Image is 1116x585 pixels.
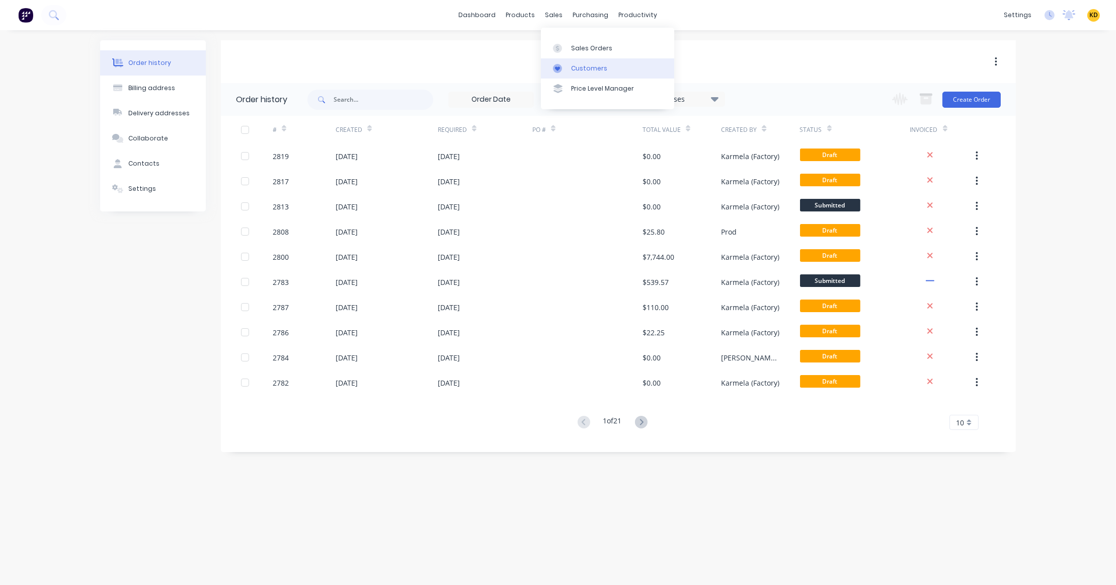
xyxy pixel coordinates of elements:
[336,227,358,237] div: [DATE]
[532,116,643,143] div: PO #
[643,252,674,262] div: $7,744.00
[999,8,1037,23] div: settings
[336,327,358,338] div: [DATE]
[800,224,860,237] span: Draft
[721,116,800,143] div: Created By
[800,300,860,312] span: Draft
[643,352,661,363] div: $0.00
[800,149,860,161] span: Draft
[721,352,779,363] div: [PERSON_NAME] (from Factory)
[100,126,206,151] button: Collaborate
[800,350,860,362] span: Draft
[541,79,674,99] a: Price Level Manager
[273,151,289,162] div: 2819
[128,184,156,193] div: Settings
[273,327,289,338] div: 2786
[541,38,674,58] a: Sales Orders
[571,44,612,53] div: Sales Orders
[273,201,289,212] div: 2813
[128,84,175,93] div: Billing address
[800,116,910,143] div: Status
[273,378,289,388] div: 2782
[532,125,546,134] div: PO #
[571,64,607,73] div: Customers
[568,8,614,23] div: purchasing
[336,116,438,143] div: Created
[643,227,665,237] div: $25.80
[336,151,358,162] div: [DATE]
[800,325,860,337] span: Draft
[273,227,289,237] div: 2808
[800,375,860,388] span: Draft
[336,302,358,313] div: [DATE]
[273,176,289,187] div: 2817
[643,201,661,212] div: $0.00
[128,134,168,143] div: Collaborate
[910,116,973,143] div: Invoiced
[438,252,460,262] div: [DATE]
[721,125,757,134] div: Created By
[236,94,287,106] div: Order history
[540,8,568,23] div: sales
[438,125,467,134] div: Required
[454,8,501,23] a: dashboard
[336,125,362,134] div: Created
[128,159,160,168] div: Contacts
[438,116,532,143] div: Required
[614,8,663,23] div: productivity
[800,125,822,134] div: Status
[273,352,289,363] div: 2784
[336,378,358,388] div: [DATE]
[449,92,533,107] input: Order Date
[334,90,433,110] input: Search...
[273,116,336,143] div: #
[438,302,460,313] div: [DATE]
[721,201,779,212] div: Karmela (Factory)
[643,116,721,143] div: Total Value
[438,277,460,287] div: [DATE]
[336,252,358,262] div: [DATE]
[273,252,289,262] div: 2800
[501,8,540,23] div: products
[721,252,779,262] div: Karmela (Factory)
[438,151,460,162] div: [DATE]
[643,378,661,388] div: $0.00
[541,58,674,79] a: Customers
[336,201,358,212] div: [DATE]
[438,352,460,363] div: [DATE]
[721,227,737,237] div: Prod
[571,84,634,93] div: Price Level Manager
[603,415,622,430] div: 1 of 21
[721,378,779,388] div: Karmela (Factory)
[100,176,206,201] button: Settings
[800,274,860,287] span: Submitted
[910,125,938,134] div: Invoiced
[643,277,669,287] div: $539.57
[643,302,669,313] div: $110.00
[643,125,681,134] div: Total Value
[438,327,460,338] div: [DATE]
[438,227,460,237] div: [DATE]
[18,8,33,23] img: Factory
[640,94,725,105] div: 24 Statuses
[273,277,289,287] div: 2783
[128,58,171,67] div: Order history
[273,302,289,313] div: 2787
[1089,11,1098,20] span: KD
[336,176,358,187] div: [DATE]
[336,352,358,363] div: [DATE]
[100,101,206,126] button: Delivery addresses
[956,417,964,428] span: 10
[721,176,779,187] div: Karmela (Factory)
[721,302,779,313] div: Karmela (Factory)
[800,249,860,262] span: Draft
[438,378,460,388] div: [DATE]
[438,176,460,187] div: [DATE]
[721,277,779,287] div: Karmela (Factory)
[721,151,779,162] div: Karmela (Factory)
[128,109,190,118] div: Delivery addresses
[438,201,460,212] div: [DATE]
[721,327,779,338] div: Karmela (Factory)
[100,76,206,101] button: Billing address
[800,199,860,211] span: Submitted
